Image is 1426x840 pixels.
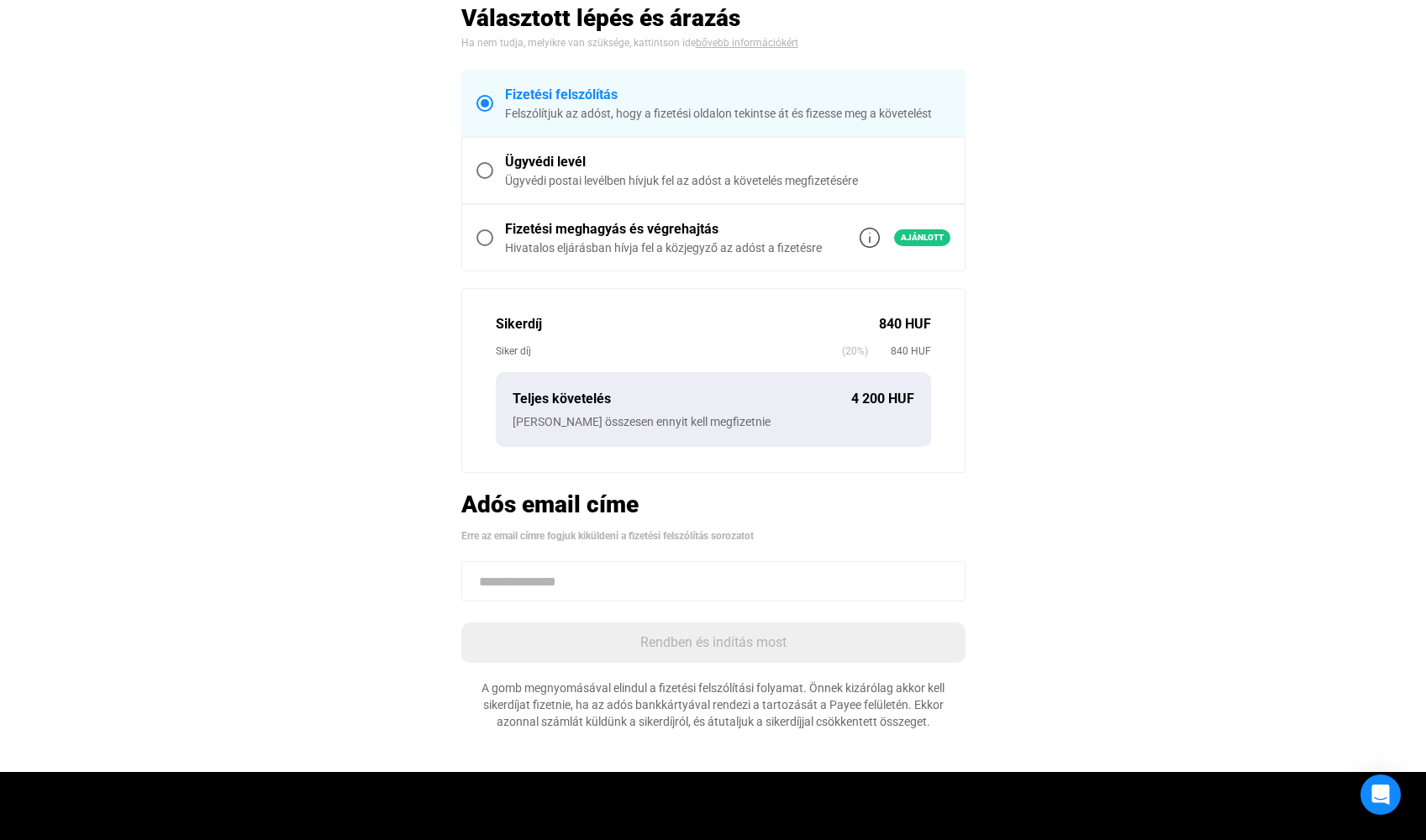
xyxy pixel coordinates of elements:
div: 4 200 HUF [851,389,914,409]
div: Teljes követelés [513,389,851,409]
img: info-grey-outline [860,228,880,248]
div: Erre az email címre fogjuk kiküldeni a fizetési felszólítás sorozatot [461,528,966,544]
span: Ha nem tudja, melyikre van szüksége, kattintson ide [461,37,696,49]
div: [PERSON_NAME] összesen ennyit kell megfizetnie [513,413,914,430]
span: (20%) [842,343,868,360]
h2: Választott lépés és árazás [461,3,966,33]
div: Siker díj [496,343,842,360]
div: Fizetési felszólítás [505,85,950,105]
div: Felszólítjuk az adóst, hogy a fizetési oldalon tekintse át és fizesse meg a követelést [505,105,950,122]
div: Fizetési meghagyás és végrehajtás [505,219,822,239]
span: Ajánlott [894,229,950,246]
div: Rendben és indítás most [466,633,960,653]
div: Sikerdíj [496,314,879,334]
span: 840 HUF [868,343,931,360]
a: bővebb információkért [696,37,798,49]
div: A gomb megnyomásával elindul a fizetési felszólítási folyamat. Önnek kizárólag akkor kell sikerdí... [461,680,966,730]
div: Ügyvédi levél [505,152,950,172]
a: info-grey-outlineAjánlott [860,228,950,248]
div: Open Intercom Messenger [1360,774,1401,815]
div: Ügyvédi postai levélben hívjuk fel az adóst a követelés megfizetésére [505,172,950,189]
div: 840 HUF [879,314,931,334]
button: Rendben és indítás most [461,622,966,663]
div: Hivatalos eljárásban hívja fel a közjegyző az adóst a fizetésre [505,239,822,256]
h2: Adós email címe [461,490,966,519]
